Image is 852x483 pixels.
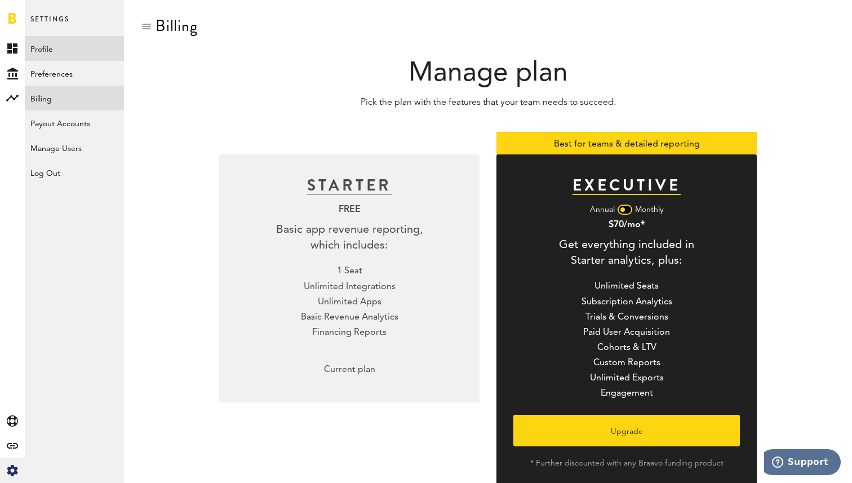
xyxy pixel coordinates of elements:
[301,281,398,293] div: Unlimited Integrations
[307,177,392,195] div: STARTER
[156,17,198,35] div: Billing
[582,311,672,324] div: Trials & Conversions
[236,354,463,385] div: Current plan
[590,204,615,215] div: Annual
[25,61,124,86] a: Preferences
[409,60,568,87] span: Manage plan
[573,177,681,195] div: EXECUTIVE
[582,357,672,369] div: Custom Reports
[764,449,841,477] iframe: Opens a widget where you can find more information
[25,86,124,110] a: Billing
[276,222,423,254] div: Basic app revenue reporting, which includes:
[301,296,398,308] div: Unlimited Apps
[25,110,124,135] a: Payout Accounts
[141,96,835,109] p: Pick the plan with the features that your team needs to succeed.
[301,326,398,339] div: Financing Reports
[582,296,672,308] div: Subscription Analytics
[513,415,740,446] button: Upgrade
[301,311,398,324] div: Basic Revenue Analytics
[582,326,672,339] div: Paid User Acquisition
[559,237,694,269] div: Get everything included in Starter analytics, plus:
[582,342,672,354] div: Cohorts & LTV
[25,36,124,61] a: Profile
[513,458,740,469] div: * Further discounted with any Braavo funding product
[582,387,672,400] div: Engagement
[496,132,757,154] div: Best for teams & detailed reporting
[635,204,664,215] div: Monthly
[609,218,645,232] div: $70/mo*
[582,372,672,384] div: Unlimited Exports
[25,135,124,160] a: Manage Users
[582,280,672,293] div: Unlimited Seats
[30,12,69,36] span: Settings
[301,265,398,278] div: 1 Seat
[25,160,124,180] div: Log Out
[339,203,361,216] div: FREE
